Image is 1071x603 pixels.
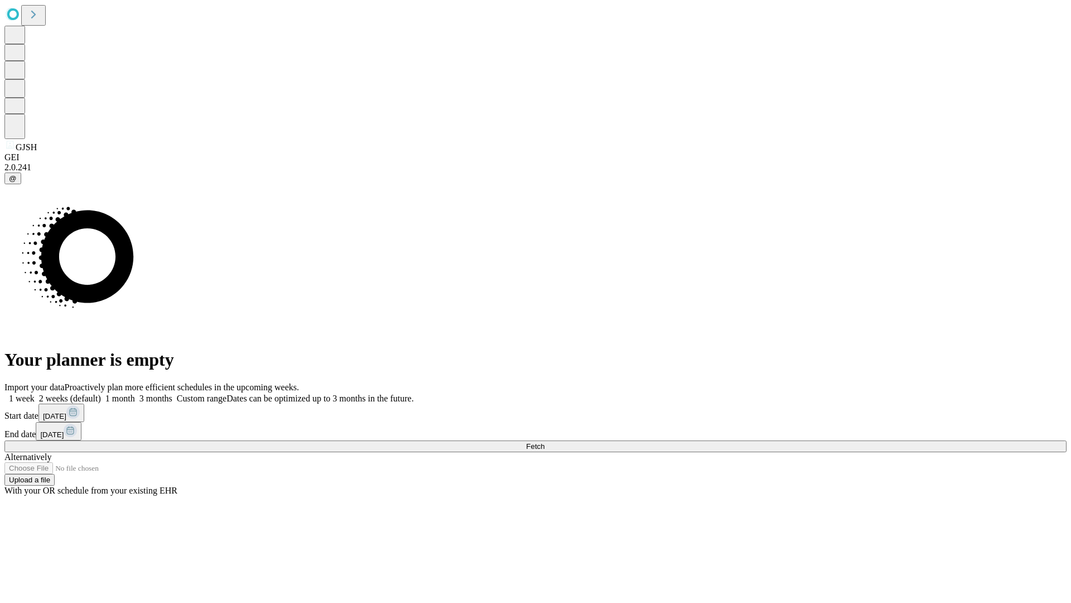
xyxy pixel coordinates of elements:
button: Upload a file [4,474,55,486]
span: 2 weeks (default) [39,394,101,403]
div: 2.0.241 [4,162,1067,173]
button: [DATE] [36,422,81,441]
button: @ [4,173,21,184]
span: 3 months [139,394,172,403]
span: Proactively plan more efficient schedules in the upcoming weeks. [65,382,299,392]
span: [DATE] [40,430,64,439]
span: Alternatively [4,452,51,462]
span: 1 month [105,394,135,403]
span: [DATE] [43,412,66,420]
span: 1 week [9,394,35,403]
span: Dates can be optimized up to 3 months in the future. [226,394,413,403]
h1: Your planner is empty [4,350,1067,370]
span: @ [9,174,17,183]
div: Start date [4,404,1067,422]
button: [DATE] [38,404,84,422]
span: Import your data [4,382,65,392]
span: GJSH [16,142,37,152]
button: Fetch [4,441,1067,452]
div: End date [4,422,1067,441]
span: With your OR schedule from your existing EHR [4,486,177,495]
span: Custom range [177,394,226,403]
span: Fetch [526,442,544,451]
div: GEI [4,152,1067,162]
